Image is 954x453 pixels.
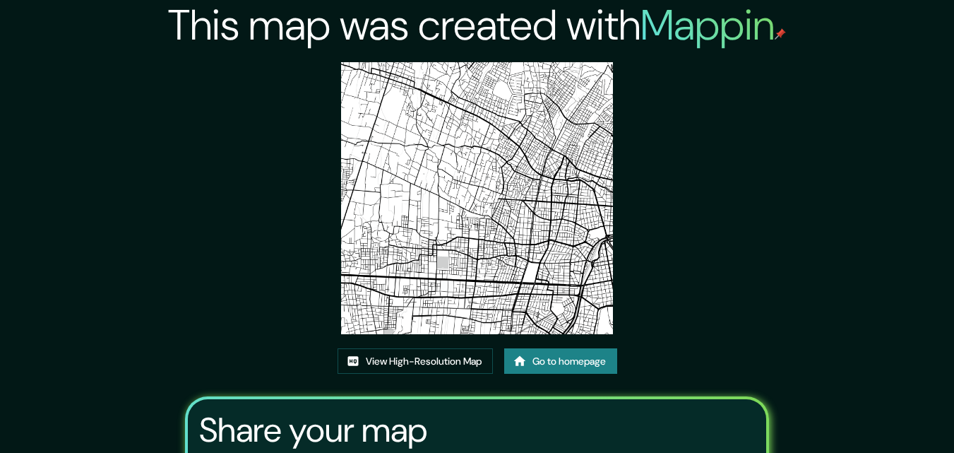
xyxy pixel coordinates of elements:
a: View High-Resolution Map [338,348,493,375]
img: created-map [341,62,613,334]
h3: Share your map [199,411,427,450]
a: Go to homepage [504,348,617,375]
iframe: Help widget launcher [828,398,938,437]
img: mappin-pin [775,28,786,40]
